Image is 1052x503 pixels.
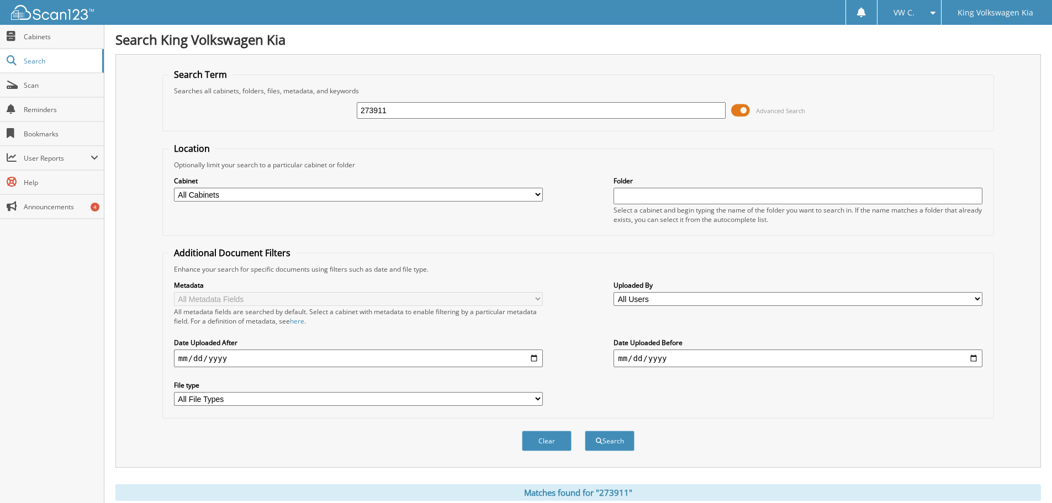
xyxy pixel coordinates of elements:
[24,153,91,163] span: User Reports
[174,280,543,290] label: Metadata
[115,484,1041,501] div: Matches found for "273911"
[168,86,988,96] div: Searches all cabinets, folders, files, metadata, and keywords
[115,30,1041,49] h1: Search King Volkswagen Kia
[614,280,982,290] label: Uploaded By
[11,5,94,20] img: scan123-logo-white.svg
[168,247,296,259] legend: Additional Document Filters
[168,142,215,155] legend: Location
[174,338,543,347] label: Date Uploaded After
[174,176,543,186] label: Cabinet
[24,129,98,139] span: Bookmarks
[24,56,97,66] span: Search
[168,68,232,81] legend: Search Term
[91,203,99,211] div: 4
[168,264,988,274] div: Enhance your search for specific documents using filters such as date and file type.
[614,350,982,367] input: end
[24,81,98,90] span: Scan
[958,9,1033,16] span: King Volkswagen Kia
[24,202,98,211] span: Announcements
[168,160,988,170] div: Optionally limit your search to a particular cabinet or folder
[174,350,543,367] input: start
[24,178,98,187] span: Help
[24,105,98,114] span: Reminders
[290,316,304,326] a: here
[522,431,572,451] button: Clear
[614,338,982,347] label: Date Uploaded Before
[174,307,543,326] div: All metadata fields are searched by default. Select a cabinet with metadata to enable filtering b...
[585,431,635,451] button: Search
[614,205,982,224] div: Select a cabinet and begin typing the name of the folder you want to search in. If the name match...
[614,176,982,186] label: Folder
[24,32,98,41] span: Cabinets
[756,107,805,115] span: Advanced Search
[894,9,914,16] span: VW C.
[174,380,543,390] label: File type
